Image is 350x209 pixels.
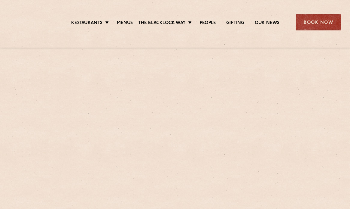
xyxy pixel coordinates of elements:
[255,20,280,27] a: Our News
[296,14,341,30] div: Book Now
[9,6,58,39] img: svg%3E
[200,20,216,27] a: People
[138,20,186,27] a: The Blacklock Way
[71,20,102,27] a: Restaurants
[226,20,244,27] a: Gifting
[117,20,133,27] a: Menus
